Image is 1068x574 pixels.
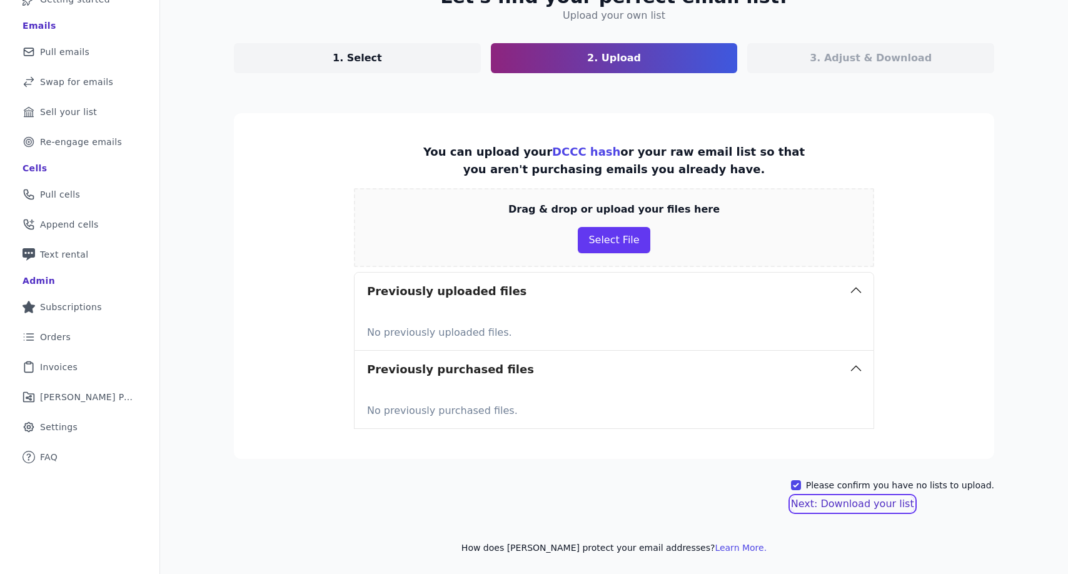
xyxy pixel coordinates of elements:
h3: Previously purchased files [367,361,534,378]
a: 2. Upload [491,43,738,73]
span: Text rental [40,248,89,261]
p: 1. Select [333,51,382,66]
span: FAQ [40,451,58,463]
h4: Upload your own list [563,8,665,23]
div: Admin [23,274,55,287]
a: Pull cells [10,181,149,208]
button: Previously purchased files [355,351,874,388]
a: DCCC hash [552,145,620,158]
span: Invoices [40,361,78,373]
span: Pull cells [40,188,80,201]
a: Settings [10,413,149,441]
a: [PERSON_NAME] Performance [10,383,149,411]
a: Re-engage emails [10,128,149,156]
a: Sell your list [10,98,149,126]
span: Subscriptions [40,301,102,313]
a: Text rental [10,241,149,268]
span: Append cells [40,218,99,231]
p: You can upload your or your raw email list so that you aren't purchasing emails you already have. [419,143,809,178]
span: Sell your list [40,106,97,118]
span: Orders [40,331,71,343]
a: 1. Select [234,43,481,73]
button: Previously uploaded files [355,273,874,310]
label: Please confirm you have no lists to upload. [806,479,994,491]
a: Invoices [10,353,149,381]
p: No previously purchased files. [367,398,861,418]
button: Select File [578,227,650,253]
p: No previously uploaded files. [367,320,861,340]
a: Subscriptions [10,293,149,321]
span: Settings [40,421,78,433]
p: 3. Adjust & Download [810,51,932,66]
p: Drag & drop or upload your files here [508,202,720,217]
div: Cells [23,162,47,174]
p: How does [PERSON_NAME] protect your email addresses? [234,541,994,554]
h3: Previously uploaded files [367,283,526,300]
a: Append cells [10,211,149,238]
a: Swap for emails [10,68,149,96]
a: FAQ [10,443,149,471]
a: Pull emails [10,38,149,66]
button: Learn More. [715,541,767,554]
div: Emails [23,19,56,32]
span: Pull emails [40,46,89,58]
button: Next: Download your list [791,496,914,511]
span: Swap for emails [40,76,113,88]
p: 2. Upload [587,51,641,66]
span: [PERSON_NAME] Performance [40,391,134,403]
span: Re-engage emails [40,136,122,148]
a: Orders [10,323,149,351]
